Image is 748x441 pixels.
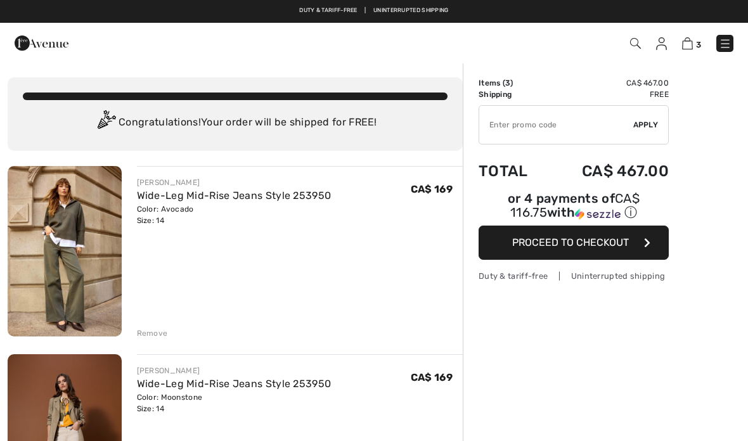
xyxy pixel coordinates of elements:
[479,226,669,260] button: Proceed to Checkout
[696,40,701,49] span: 3
[137,328,168,339] div: Remove
[137,365,332,376] div: [PERSON_NAME]
[682,37,693,49] img: Shopping Bag
[633,119,659,131] span: Apply
[8,166,122,336] img: Wide-Leg Mid-Rise Jeans Style 253950
[411,183,453,195] span: CA$ 169
[479,193,669,226] div: or 4 payments ofCA$ 116.75withSezzle Click to learn more about Sezzle
[137,203,332,226] div: Color: Avocado Size: 14
[656,37,667,50] img: My Info
[411,371,453,383] span: CA$ 169
[547,89,669,100] td: Free
[479,77,547,89] td: Items ( )
[479,106,633,144] input: Promo code
[512,236,629,248] span: Proceed to Checkout
[137,392,332,414] div: Color: Moonstone Size: 14
[23,110,448,136] div: Congratulations! Your order will be shipped for FREE!
[547,150,669,193] td: CA$ 467.00
[479,193,669,221] div: or 4 payments of with
[547,77,669,89] td: CA$ 467.00
[719,37,732,50] img: Menu
[479,89,547,100] td: Shipping
[575,208,621,220] img: Sezzle
[137,189,332,201] a: Wide-Leg Mid-Rise Jeans Style 253950
[505,79,510,87] span: 3
[292,6,397,15] a: Free shipping on orders over $99
[137,177,332,188] div: [PERSON_NAME]
[630,38,641,49] img: Search
[137,378,332,390] a: Wide-Leg Mid-Rise Jeans Style 253950
[414,6,456,15] a: Free Returns
[682,35,701,51] a: 3
[15,30,68,56] img: 1ère Avenue
[479,150,547,193] td: Total
[15,36,68,48] a: 1ère Avenue
[93,110,119,136] img: Congratulation2.svg
[479,270,669,282] div: Duty & tariff-free | Uninterrupted shipping
[405,6,406,15] span: |
[510,191,640,220] span: CA$ 116.75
